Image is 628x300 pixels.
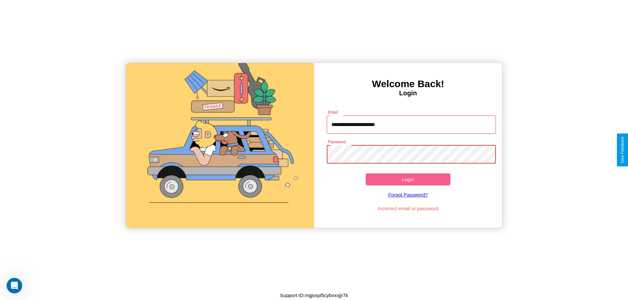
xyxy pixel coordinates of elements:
iframe: Intercom live chat [7,278,22,293]
label: Email [328,109,338,115]
div: Give Feedback [620,137,625,163]
p: Incorrect email or password [323,204,493,213]
h3: Welcome Back! [314,78,502,89]
h4: Login [314,89,502,97]
img: gif [126,63,314,228]
button: Login [366,173,450,185]
label: Password [328,139,345,145]
p: Support ID: mgjvxpl5cybvxxjjr7k [280,291,348,300]
a: Forgot Password? [323,185,493,204]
